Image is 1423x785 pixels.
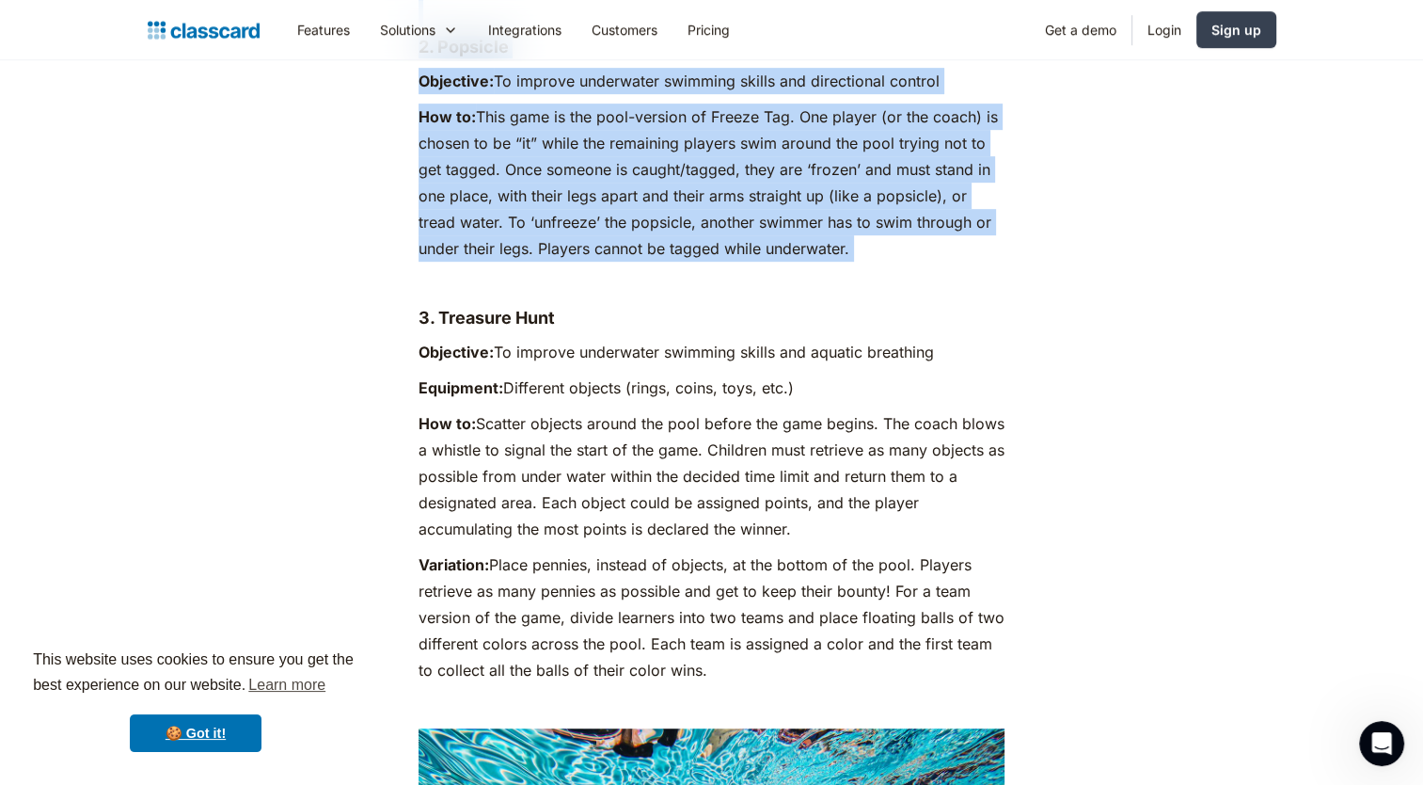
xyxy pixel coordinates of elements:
span: This website uses cookies to ensure you get the best experience on our website. [33,649,358,699]
p: ‍ [419,271,1004,297]
a: Get a demo [1030,8,1131,51]
strong: How to: [419,107,476,126]
h4: 3. Treasure Hunt [419,307,1004,329]
strong: How to: [419,414,476,433]
div: Solutions [380,20,435,40]
p: To improve underwater swimming skills and directional control [419,68,1004,94]
strong: Objective: [419,343,494,361]
a: Pricing [672,8,745,51]
iframe: Intercom live chat [1359,721,1404,766]
strong: Objective: [419,72,494,90]
p: To improve underwater swimming skills and aquatic breathing [419,339,1004,365]
p: Place pennies, instead of objects, at the bottom of the pool. Players retrieve as many pennies as... [419,552,1004,683]
p: This game is the pool-version of Freeze Tag. One player (or the coach) is chosen to be “it” while... [419,104,1004,262]
a: Login [1132,8,1196,51]
a: Customers [577,8,672,51]
a: dismiss cookie message [130,714,261,752]
a: Sign up [1196,11,1276,48]
a: home [148,17,260,43]
strong: Equipment: [419,378,503,397]
p: Scatter objects around the pool before the game begins. The coach blows a whistle to signal the s... [419,410,1004,542]
p: ‍ [419,693,1004,719]
div: Solutions [365,8,473,51]
a: Features [282,8,365,51]
div: Sign up [1211,20,1261,40]
a: learn more about cookies [245,671,328,699]
p: Different objects (rings, coins, toys, etc.) [419,375,1004,401]
strong: Variation: [419,555,489,574]
div: cookieconsent [15,631,376,770]
a: Integrations [473,8,577,51]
